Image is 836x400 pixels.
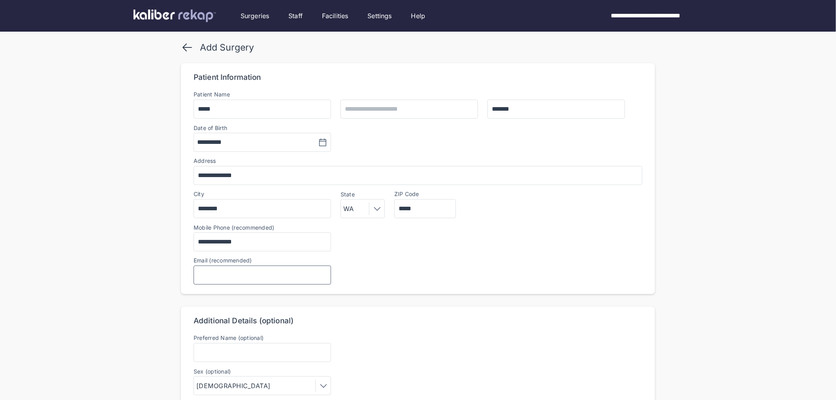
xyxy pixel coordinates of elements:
div: WA [343,204,356,213]
a: Help [411,11,426,21]
a: Staff [288,11,303,21]
div: Additional Details (optional) [194,316,294,326]
a: Settings [368,11,392,21]
input: MM/DD/YYYY [197,138,258,147]
div: Add Surgery [200,42,254,53]
div: Date of Birth [194,125,227,131]
label: State [341,191,385,198]
label: Preferred Name (optional) [194,334,264,341]
div: Patient Information [194,73,261,82]
label: Sex (optional) [194,368,331,375]
div: [DEMOGRAPHIC_DATA] [196,381,273,391]
label: Patient Name [194,91,230,98]
label: ZIP Code [394,191,419,197]
a: Facilities [322,11,348,21]
label: Mobile Phone (recommended) [194,225,642,231]
a: Surgeries [241,11,269,21]
label: City [194,191,204,197]
img: kaliber labs logo [134,9,216,22]
label: Address [194,157,216,164]
label: Email (recommended) [194,257,252,264]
